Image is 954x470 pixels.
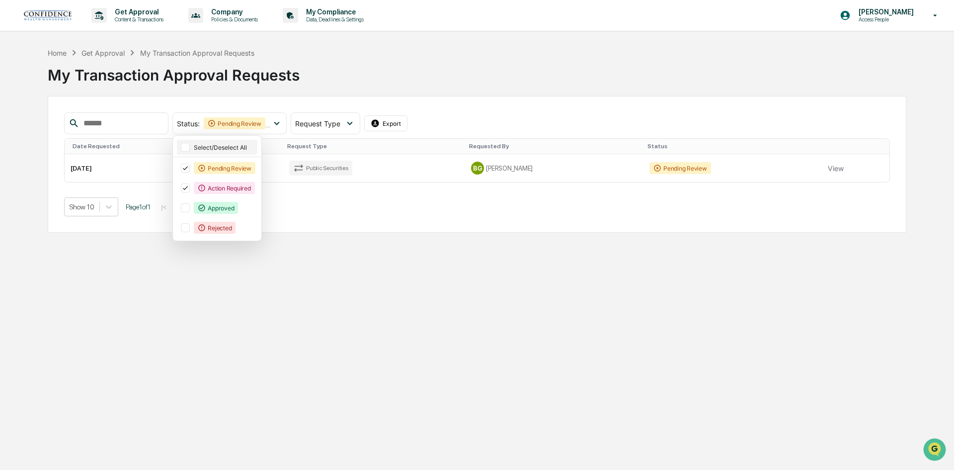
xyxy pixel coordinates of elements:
div: BG [471,162,484,175]
p: Data, Deadlines & Settings [298,16,369,23]
button: Export [364,115,408,131]
button: View [828,158,844,178]
p: My Compliance [298,8,369,16]
button: Start new chat [169,79,181,91]
p: [PERSON_NAME] [851,8,919,16]
p: Policies & Documents [203,16,263,23]
p: Company [203,8,263,16]
span: Status : [177,119,200,128]
a: Powered byPylon [70,168,120,176]
div: Get Approval [81,49,125,57]
span: Pylon [99,169,120,176]
div: We're available if you need us! [34,86,126,94]
a: 🗄️Attestations [68,121,127,139]
iframe: Open customer support [922,437,949,464]
a: 🖐️Preclearance [6,121,68,139]
div: Home [48,49,67,57]
span: Page 1 of 1 [126,203,151,211]
span: Attestations [82,125,123,135]
div: 🖐️ [10,126,18,134]
button: |< [158,203,169,211]
div: Date Requested [73,143,209,150]
div: Select/Deselect All [194,144,255,151]
div: Rejected [194,222,236,234]
div: My Transaction Approval Requests [48,58,906,84]
img: 1746055101610-c473b297-6a78-478c-a979-82029cc54cd1 [10,76,28,94]
div: Pending Review [194,162,255,174]
div: Pending Review [649,162,711,174]
span: Request Type [295,119,340,128]
div: My Transaction Approval Requests [140,49,254,57]
p: Get Approval [107,8,168,16]
button: < [171,203,181,211]
td: [DATE] [65,154,213,182]
div: Approved [194,202,238,214]
div: Start new chat [34,76,163,86]
input: Clear [26,45,164,56]
p: Access People [851,16,919,23]
p: Content & Transactions [107,16,168,23]
div: Status [647,143,818,150]
div: Pending Review [204,117,265,129]
div: [PERSON_NAME] [471,162,637,175]
p: How can we help? [10,21,181,37]
div: 🗄️ [72,126,80,134]
div: Request Type [287,143,462,150]
div: Public Securities [289,161,352,176]
div: 🔎 [10,145,18,153]
span: Preclearance [20,125,64,135]
a: 🔎Data Lookup [6,140,67,158]
img: logo [24,10,72,20]
div: Action Required [194,182,254,194]
span: Data Lookup [20,144,63,154]
div: Requested By [469,143,639,150]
